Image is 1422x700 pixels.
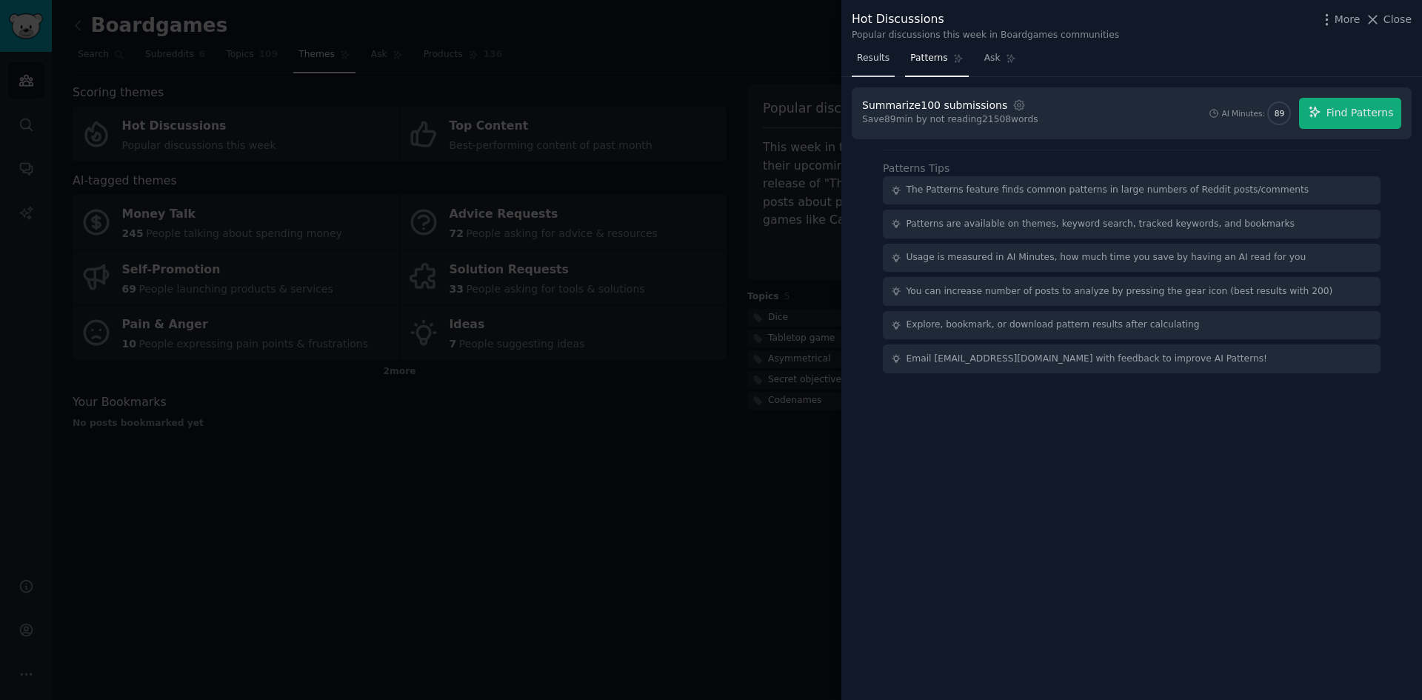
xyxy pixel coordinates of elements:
span: Close [1383,12,1412,27]
div: Summarize 100 submissions [862,98,1007,113]
div: Email [EMAIL_ADDRESS][DOMAIN_NAME] with feedback to improve AI Patterns! [907,353,1268,366]
button: More [1319,12,1361,27]
div: Usage is measured in AI Minutes, how much time you save by having an AI read for you [907,251,1306,264]
a: Results [852,47,895,77]
div: Explore, bookmark, or download pattern results after calculating [907,319,1200,332]
button: Close [1365,12,1412,27]
span: Find Patterns [1326,105,1394,121]
div: The Patterns feature finds common patterns in large numbers of Reddit posts/comments [907,184,1309,197]
a: Ask [979,47,1021,77]
div: Hot Discussions [852,10,1119,29]
div: AI Minutes: [1221,108,1265,119]
span: Ask [984,52,1001,65]
span: More [1335,12,1361,27]
div: You can increase number of posts to analyze by pressing the gear icon (best results with 200) [907,285,1333,299]
div: Patterns are available on themes, keyword search, tracked keywords, and bookmarks [907,218,1295,231]
span: 89 [1275,108,1284,119]
div: Save 89 min by not reading 21508 words [862,113,1038,127]
div: Popular discussions this week in Boardgames communities [852,29,1119,42]
label: Patterns Tips [883,162,949,174]
button: Find Patterns [1299,98,1401,129]
span: Patterns [910,52,947,65]
a: Patterns [905,47,968,77]
span: Results [857,52,889,65]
